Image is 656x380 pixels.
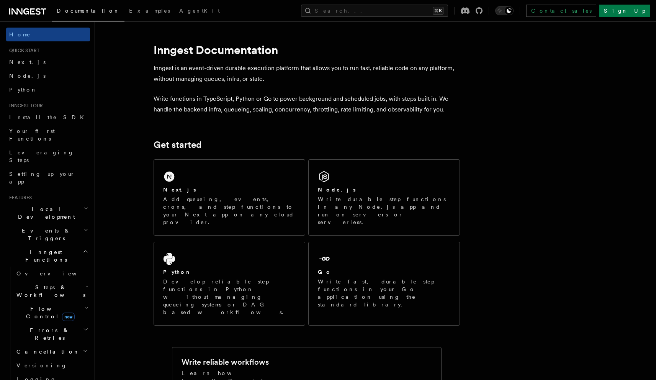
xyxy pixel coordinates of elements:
[6,195,32,201] span: Features
[16,270,95,277] span: Overview
[13,283,85,299] span: Steps & Workflows
[13,326,83,342] span: Errors & Retries
[6,146,90,167] a: Leveraging Steps
[13,305,84,320] span: Flow Control
[62,313,75,321] span: new
[6,224,90,245] button: Events & Triggers
[9,73,46,79] span: Node.js
[318,186,356,193] h2: Node.js
[163,186,196,193] h2: Next.js
[6,83,90,97] a: Python
[433,7,443,15] kbd: ⌘K
[6,47,39,54] span: Quick start
[52,2,124,21] a: Documentation
[318,195,450,226] p: Write durable step functions in any Node.js app and run on servers or serverless.
[6,227,83,242] span: Events & Triggers
[6,103,43,109] span: Inngest tour
[163,278,296,316] p: Develop reliable step functions in Python without managing queueing systems or DAG based workflows.
[9,59,46,65] span: Next.js
[124,2,175,21] a: Examples
[495,6,514,15] button: Toggle dark mode
[154,139,201,150] a: Get started
[301,5,448,17] button: Search...⌘K
[308,159,460,236] a: Node.jsWrite durable step functions in any Node.js app and run on servers or serverless.
[308,242,460,326] a: GoWrite fast, durable step functions in your Go application using the standard library.
[9,114,88,120] span: Install the SDK
[318,278,450,308] p: Write fast, durable step functions in your Go application using the standard library.
[9,128,55,142] span: Your first Functions
[13,323,90,345] button: Errors & Retries
[163,268,191,276] h2: Python
[182,357,269,367] h2: Write reliable workflows
[9,31,31,38] span: Home
[13,345,90,359] button: Cancellation
[6,28,90,41] a: Home
[129,8,170,14] span: Examples
[13,359,90,372] a: Versioning
[154,63,460,84] p: Inngest is an event-driven durable execution platform that allows you to run fast, reliable code ...
[6,110,90,124] a: Install the SDK
[6,69,90,83] a: Node.js
[6,202,90,224] button: Local Development
[175,2,224,21] a: AgentKit
[13,348,80,355] span: Cancellation
[13,302,90,323] button: Flow Controlnew
[6,205,83,221] span: Local Development
[13,280,90,302] button: Steps & Workflows
[154,242,305,326] a: PythonDevelop reliable step functions in Python without managing queueing systems or DAG based wo...
[9,149,74,163] span: Leveraging Steps
[6,167,90,188] a: Setting up your app
[599,5,650,17] a: Sign Up
[163,195,296,226] p: Add queueing, events, crons, and step functions to your Next app on any cloud provider.
[6,245,90,267] button: Inngest Functions
[526,5,596,17] a: Contact sales
[57,8,120,14] span: Documentation
[318,268,332,276] h2: Go
[154,43,460,57] h1: Inngest Documentation
[154,159,305,236] a: Next.jsAdd queueing, events, crons, and step functions to your Next app on any cloud provider.
[6,124,90,146] a: Your first Functions
[9,171,75,185] span: Setting up your app
[16,362,67,369] span: Versioning
[179,8,220,14] span: AgentKit
[9,87,37,93] span: Python
[6,248,83,264] span: Inngest Functions
[13,267,90,280] a: Overview
[154,93,460,115] p: Write functions in TypeScript, Python or Go to power background and scheduled jobs, with steps bu...
[6,55,90,69] a: Next.js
